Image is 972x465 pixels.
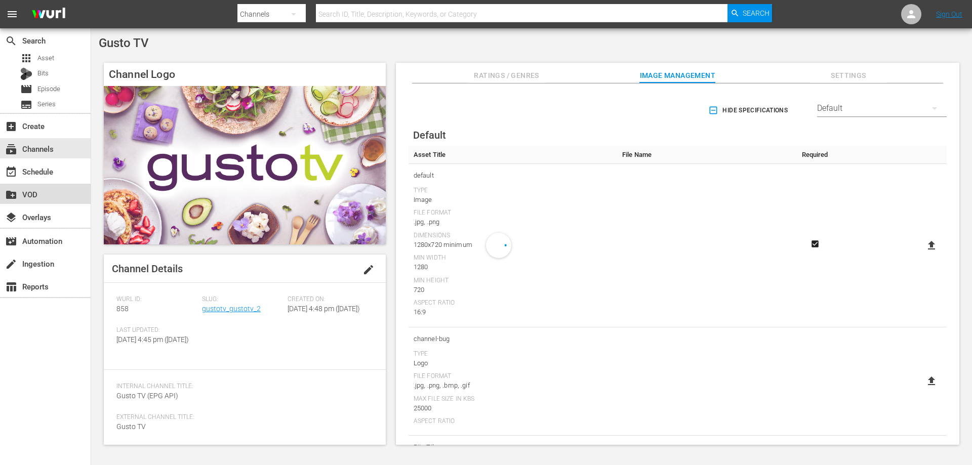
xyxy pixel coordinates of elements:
[37,68,49,78] span: Bits
[104,63,386,86] h4: Channel Logo
[414,209,612,217] div: File Format
[116,305,129,313] span: 858
[414,195,612,205] div: Image
[936,10,962,18] a: Sign Out
[5,120,17,133] span: Create
[414,403,612,413] div: 25000
[414,381,612,391] div: .jpg, .png, .bmp, .gif
[362,264,375,276] span: edit
[5,166,17,178] span: Schedule
[288,305,360,313] span: [DATE] 4:48 pm ([DATE])
[5,189,17,201] span: VOD
[116,383,368,391] span: Internal Channel Title:
[116,444,368,452] span: Description:
[20,99,32,111] span: Series
[116,413,368,421] span: External Channel Title:
[24,3,73,26] img: ans4CAIJ8jUAAAAAAAAAAAAAAAAAAAAAAAAgQb4GAAAAAAAAAAAAAAAAAAAAAAAAJMjXAAAAAAAAAAAAAAAAAAAAAAAAgAT5G...
[414,262,612,272] div: 1280
[409,146,617,164] th: Asset Title
[414,299,612,307] div: Aspect Ratio
[414,240,612,250] div: 1280x720 minimum
[817,94,947,122] div: Default
[469,69,545,82] span: Ratings / Genres
[5,258,17,270] span: Ingestion
[5,143,17,155] span: Channels
[414,217,612,227] div: .jpg, .png
[414,332,612,346] span: channel-bug
[414,169,612,182] span: default
[37,53,54,63] span: Asset
[793,146,837,164] th: Required
[5,212,17,224] span: Overlays
[5,235,17,247] span: Automation
[356,258,381,282] button: edit
[116,335,189,344] span: [DATE] 4:45 pm ([DATE])
[811,69,886,82] span: Settings
[20,83,32,95] span: Episode
[414,254,612,262] div: Min Width
[706,96,792,124] button: Hide Specifications
[414,350,612,358] div: Type
[414,277,612,285] div: Min Height
[104,86,386,244] img: Gusto TV
[5,35,17,47] span: Search
[809,239,821,248] svg: Required
[414,187,612,195] div: Type
[112,263,183,275] span: Channel Details
[727,4,772,22] button: Search
[414,285,612,295] div: 720
[414,307,612,317] div: 16:9
[743,4,769,22] span: Search
[116,326,197,334] span: Last Updated:
[414,417,612,426] div: Aspect Ratio
[414,358,612,368] div: Logo
[414,232,612,240] div: Dimensions
[414,395,612,403] div: Max File Size In Kbs
[710,105,788,116] span: Hide Specifications
[202,295,282,304] span: Slug:
[99,36,149,50] span: Gusto TV
[413,129,446,141] span: Default
[414,441,612,454] span: Bits Tile
[5,281,17,293] span: Reports
[414,372,612,381] div: File Format
[116,392,178,400] span: Gusto TV (EPG API)
[116,295,197,304] span: Wurl ID:
[37,99,56,109] span: Series
[37,84,60,94] span: Episode
[617,146,793,164] th: File Name
[6,8,18,20] span: menu
[116,422,146,431] span: Gusto TV
[20,68,32,80] div: Bits
[20,52,32,64] span: Asset
[639,69,715,82] span: Image Management
[288,295,368,304] span: Created On:
[202,305,261,313] a: gustotv_gustotv_2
